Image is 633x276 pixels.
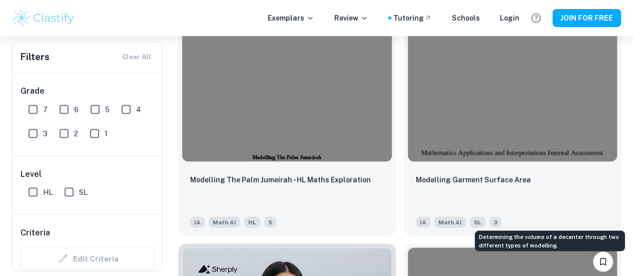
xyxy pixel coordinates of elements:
[21,168,155,180] h6: Level
[475,230,625,251] div: Determining the volume of a decanter through two different types of modelling.
[74,128,78,139] span: 2
[334,13,368,24] p: Review
[105,128,108,139] span: 1
[21,85,155,97] h6: Grade
[593,251,613,271] button: Please log in to bookmark exemplars
[552,9,621,27] button: JOIN FOR FREE
[416,216,430,227] span: IA
[79,186,88,197] span: SL
[21,50,50,64] h6: Filters
[416,174,531,185] p: Modelling Garment Surface Area
[190,216,205,227] span: IA
[43,186,53,197] span: HL
[21,226,50,238] h6: Criteria
[12,8,76,28] img: Clastify logo
[500,13,519,24] a: Login
[74,104,79,115] span: 6
[527,10,544,27] button: Help and Feedback
[268,13,314,24] p: Exemplars
[393,13,432,24] a: Tutoring
[190,174,371,185] p: Modelling The Palm Jumeirah - HL Maths Exploration
[21,246,155,270] div: Criteria filters are unavailable when searching by topic
[264,216,276,227] span: 5
[209,216,240,227] span: Math AI
[408,4,617,161] img: Math AI IA example thumbnail: Modelling Garment Surface Area
[470,216,485,227] span: SL
[244,216,260,227] span: HL
[434,216,466,227] span: Math AI
[105,104,110,115] span: 5
[452,13,480,24] a: Schools
[489,216,501,227] span: 3
[43,128,48,139] span: 3
[43,104,48,115] span: 7
[136,104,141,115] span: 4
[182,4,392,161] img: Math AI IA example thumbnail: Modelling The Palm Jumeirah - HL Maths E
